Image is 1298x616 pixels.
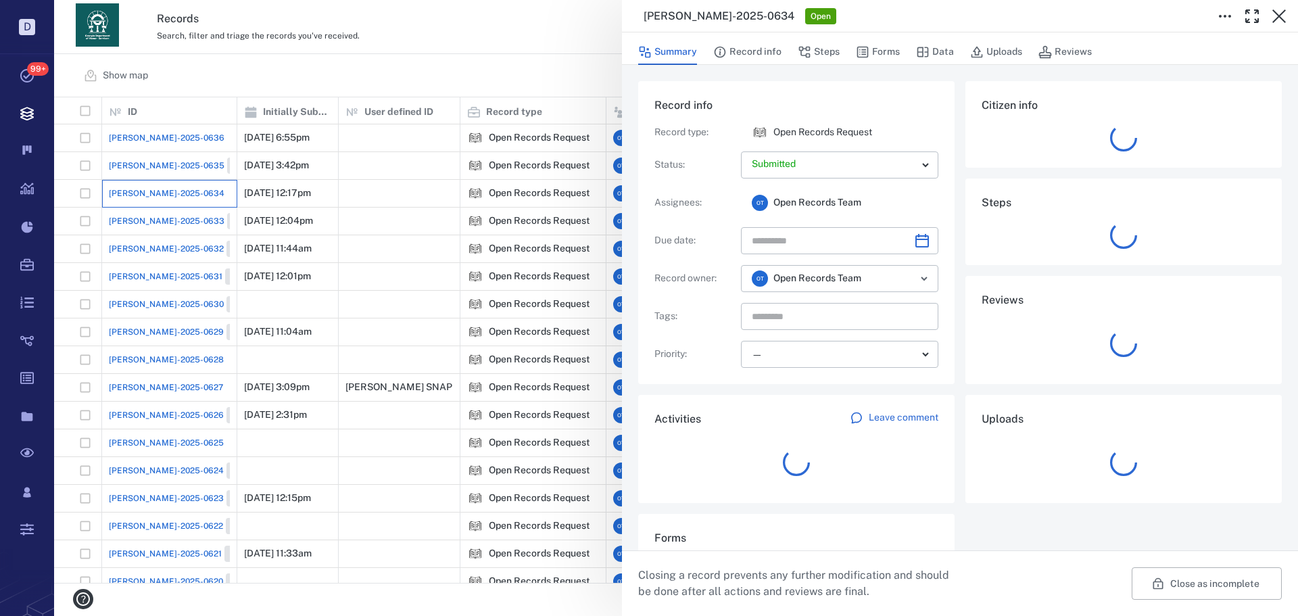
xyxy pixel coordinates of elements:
[869,411,938,425] p: Leave comment
[654,196,736,210] p: Assignees :
[773,196,861,210] span: Open Records Team
[970,39,1022,65] button: Uploads
[713,39,782,65] button: Record info
[1266,3,1293,30] button: Close
[982,411,1266,427] h6: Uploads
[982,97,1266,114] h6: Citizen info
[965,395,1282,514] div: Uploads
[638,81,955,395] div: Record infoRecord type:icon Open Records RequestOpen Records RequestStatus:Assignees:OTOpen Recor...
[915,269,934,288] button: Open
[982,292,1266,308] h6: Reviews
[654,411,701,427] h6: Activities
[909,227,936,254] button: Choose date
[1211,3,1239,30] button: Toggle to Edit Boxes
[916,39,954,65] button: Data
[965,179,1282,276] div: Steps
[982,195,1266,211] h6: Steps
[752,124,768,141] div: Open Records Request
[1239,3,1266,30] button: Toggle Fullscreen
[773,126,872,139] p: Open Records Request
[654,97,938,114] h6: Record info
[654,126,736,139] p: Record type :
[856,39,900,65] button: Forms
[638,395,955,514] div: ActivitiesLeave comment
[752,195,768,211] div: O T
[654,530,938,546] h6: Forms
[752,270,768,287] div: O T
[808,11,834,22] span: Open
[654,272,736,285] p: Record owner :
[638,567,960,600] p: Closing a record prevents any further modification and should be done after all actions and revie...
[644,8,794,24] h3: [PERSON_NAME]-2025-0634
[1132,567,1282,600] button: Close as incomplete
[965,81,1282,179] div: Citizen info
[19,19,35,35] p: D
[752,124,768,141] img: icon Open Records Request
[752,347,917,362] div: —
[965,276,1282,395] div: Reviews
[27,62,49,76] span: 99+
[773,272,861,285] span: Open Records Team
[752,158,917,171] p: Submitted
[798,39,840,65] button: Steps
[1038,39,1092,65] button: Reviews
[654,348,736,361] p: Priority :
[654,234,736,247] p: Due date :
[638,514,955,609] div: FormsRecords Request FormView form in the stepMail formPrint form
[654,310,736,323] p: Tags :
[654,158,736,172] p: Status :
[120,9,147,22] span: Help
[638,39,697,65] button: Summary
[850,411,938,427] a: Leave comment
